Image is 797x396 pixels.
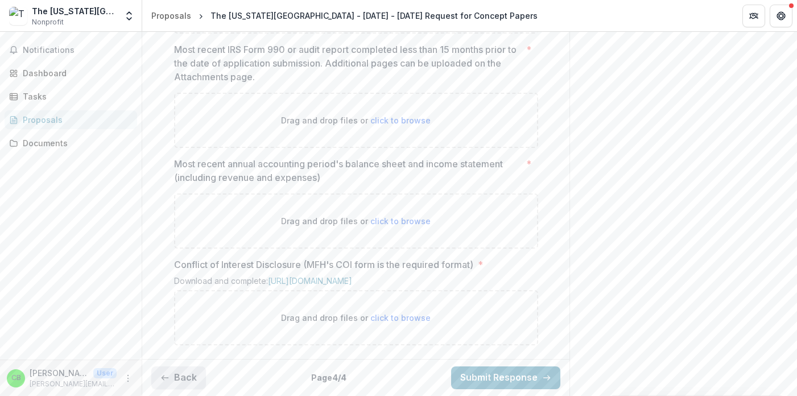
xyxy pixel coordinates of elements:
[121,5,137,27] button: Open entity switcher
[151,366,206,389] button: Back
[23,46,133,55] span: Notifications
[5,41,137,59] button: Notifications
[5,110,137,129] a: Proposals
[370,313,431,323] span: click to browse
[5,134,137,152] a: Documents
[147,7,196,24] a: Proposals
[93,368,117,378] p: User
[174,157,522,184] p: Most recent annual accounting period's balance sheet and income statement (including revenue and ...
[370,216,431,226] span: click to browse
[32,5,117,17] div: The [US_STATE][GEOGRAPHIC_DATA]
[268,276,352,286] a: [URL][DOMAIN_NAME]
[11,374,21,382] div: Christopher van Bergen
[770,5,792,27] button: Get Help
[30,379,117,389] p: [PERSON_NAME][EMAIL_ADDRESS][DOMAIN_NAME]
[210,10,538,22] div: The [US_STATE][GEOGRAPHIC_DATA] - [DATE] - [DATE] Request for Concept Papers
[151,10,191,22] div: Proposals
[5,87,137,106] a: Tasks
[23,137,128,149] div: Documents
[174,276,538,290] div: Download and complete:
[147,7,542,24] nav: breadcrumb
[121,372,135,385] button: More
[451,366,560,389] button: Submit Response
[30,367,89,379] p: [PERSON_NAME]
[9,7,27,25] img: The Washington University
[32,17,64,27] span: Nonprofit
[23,90,128,102] div: Tasks
[281,312,431,324] p: Drag and drop files or
[5,64,137,82] a: Dashboard
[281,114,431,126] p: Drag and drop files or
[311,372,346,383] p: Page 4 / 4
[370,115,431,125] span: click to browse
[174,258,473,271] p: Conflict of Interest Disclosure (MFH's COI form is the required format)
[742,5,765,27] button: Partners
[281,215,431,227] p: Drag and drop files or
[23,67,128,79] div: Dashboard
[23,114,128,126] div: Proposals
[174,43,522,84] p: Most recent IRS Form 990 or audit report completed less than 15 months prior to the date of appli...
